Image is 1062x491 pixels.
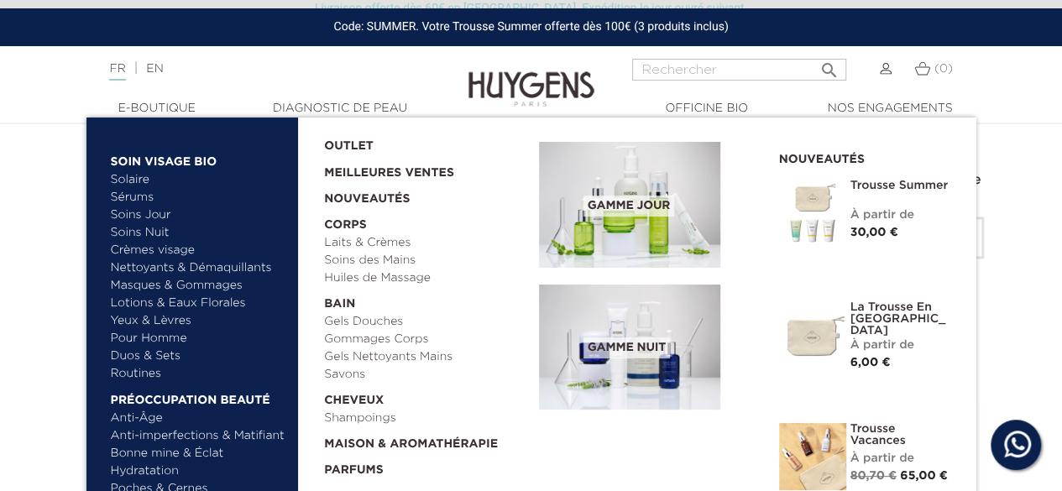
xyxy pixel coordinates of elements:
[850,180,951,191] a: Trousse Summer
[779,147,951,167] h2: Nouveautés
[779,301,846,368] img: La Trousse en Coton
[111,171,286,189] a: Solaire
[850,227,898,238] span: 30,00 €
[111,365,286,383] a: Routines
[324,252,527,269] a: Soins des Mains
[539,142,720,268] img: routine_jour_banner.jpg
[539,142,754,268] a: Gamme jour
[324,269,527,287] a: Huiles de Massage
[324,313,527,331] a: Gels Douches
[806,100,974,118] a: Nos engagements
[324,366,527,384] a: Savons
[111,312,286,330] a: Yeux & Lèvres
[324,287,527,313] a: Bain
[111,295,286,312] a: Lotions & Eaux Florales
[324,348,527,366] a: Gels Nettoyants Mains
[850,206,951,224] div: À partir de
[111,206,286,224] a: Soins Jour
[111,259,286,277] a: Nettoyants & Démaquillants
[632,59,846,81] input: Rechercher
[324,129,512,155] a: OUTLET
[819,55,840,76] i: 
[111,445,286,462] a: Bonne mine & Éclat
[111,330,286,347] a: Pour Homme
[324,331,527,348] a: Gommages Corps
[324,234,527,252] a: Laits & Crèmes
[324,208,527,234] a: Corps
[324,155,512,182] a: Meilleures Ventes
[850,337,951,354] div: À partir de
[539,285,720,410] img: routine_nuit_banner.jpg
[324,410,527,427] a: Shampoings
[111,189,286,206] a: Sérums
[111,242,286,259] a: Crèmes visage
[109,63,125,81] a: FR
[111,277,286,295] a: Masques & Gommages
[934,63,953,75] span: (0)
[111,144,286,171] a: Soin Visage Bio
[111,427,286,445] a: Anti-imperfections & Matifiant
[111,383,286,410] a: Préoccupation beauté
[539,285,754,410] a: Gamme nuit
[324,384,527,410] a: Cheveux
[814,54,845,76] button: 
[324,427,527,453] a: Maison & Aromathérapie
[583,337,670,358] span: Gamme nuit
[850,423,951,447] a: Trousse Vacances
[850,470,897,482] span: 80,70 €
[623,100,791,118] a: Officine Bio
[779,423,846,490] img: La Trousse vacances
[583,196,674,217] span: Gamme jour
[256,100,424,118] a: Diagnostic de peau
[146,63,163,75] a: EN
[324,182,527,208] a: Nouveautés
[111,462,286,480] a: Hydratation
[779,180,846,247] img: Trousse Summer
[111,410,286,427] a: Anti-Âge
[468,44,594,109] img: Huygens
[900,470,948,482] span: 65,00 €
[101,59,430,79] div: |
[324,453,527,479] a: Parfums
[111,224,271,242] a: Soins Nuit
[111,347,286,365] a: Duos & Sets
[850,357,891,368] span: 6,00 €
[850,301,951,337] a: La Trousse en [GEOGRAPHIC_DATA]
[850,450,951,467] div: À partir de
[73,100,241,118] a: E-Boutique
